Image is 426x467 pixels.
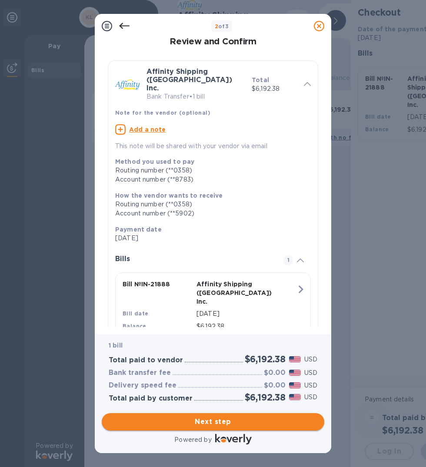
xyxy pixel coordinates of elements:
div: Affinity Shipping ([GEOGRAPHIC_DATA]) Inc.Bank Transfer•1 billTotal$6,192.38Note for the vendor (... [115,68,311,151]
p: USD [304,393,317,402]
b: 1 bill [109,342,123,349]
b: Note for the vendor (optional) [115,109,210,116]
div: Account number (**5902) [115,209,304,218]
img: USD [289,382,301,388]
div: Account number (**8783) [115,175,304,184]
h3: Delivery speed fee [109,381,176,390]
h3: Total paid to vendor [109,356,183,364]
p: USD [304,381,317,390]
h2: $6,192.38 [245,392,286,403]
b: Affinity Shipping ([GEOGRAPHIC_DATA]) Inc. [146,67,232,92]
img: USD [289,356,301,362]
h3: $0.00 [264,381,286,390]
h2: $6,192.38 [245,354,286,364]
p: $6,192.38 [196,322,296,331]
button: Next step [102,413,324,431]
div: Routing number (**0358) [115,166,304,175]
img: Logo [215,434,252,444]
b: Total [252,76,269,83]
img: USD [289,370,301,376]
p: Affinity Shipping ([GEOGRAPHIC_DATA]) Inc. [196,280,267,306]
b: Bill date [123,310,149,317]
b: Payment date [115,226,162,233]
p: Powered by [174,435,211,444]
p: Bill № IN-21888 [123,280,193,288]
span: 2 [215,23,218,30]
b: How the vendor wants to receive [115,192,223,199]
p: [DATE] [196,309,296,318]
b: Method you used to pay [115,158,194,165]
p: [DATE] [115,234,304,243]
p: Bank Transfer • 1 bill [146,92,245,101]
p: $6,192.38 [252,84,297,93]
b: of 3 [215,23,229,30]
b: Balance [123,323,146,329]
h3: Bills [115,255,273,263]
span: Next step [109,417,317,427]
h3: Bank transfer fee [109,369,171,377]
span: 1 [283,255,293,265]
h1: Review and Confirm [106,36,320,46]
u: Add a note [129,126,166,133]
p: USD [304,368,317,378]
h3: $0.00 [264,369,286,377]
h3: Total paid by customer [109,394,193,403]
p: This note will be shared with your vendor via email [115,142,311,151]
div: Routing number (**0358) [115,200,304,209]
img: USD [289,394,301,400]
p: USD [304,355,317,364]
button: Bill №IN-21888Affinity Shipping ([GEOGRAPHIC_DATA]) Inc.Bill date[DATE]Balance$6,192.38 [115,272,311,338]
